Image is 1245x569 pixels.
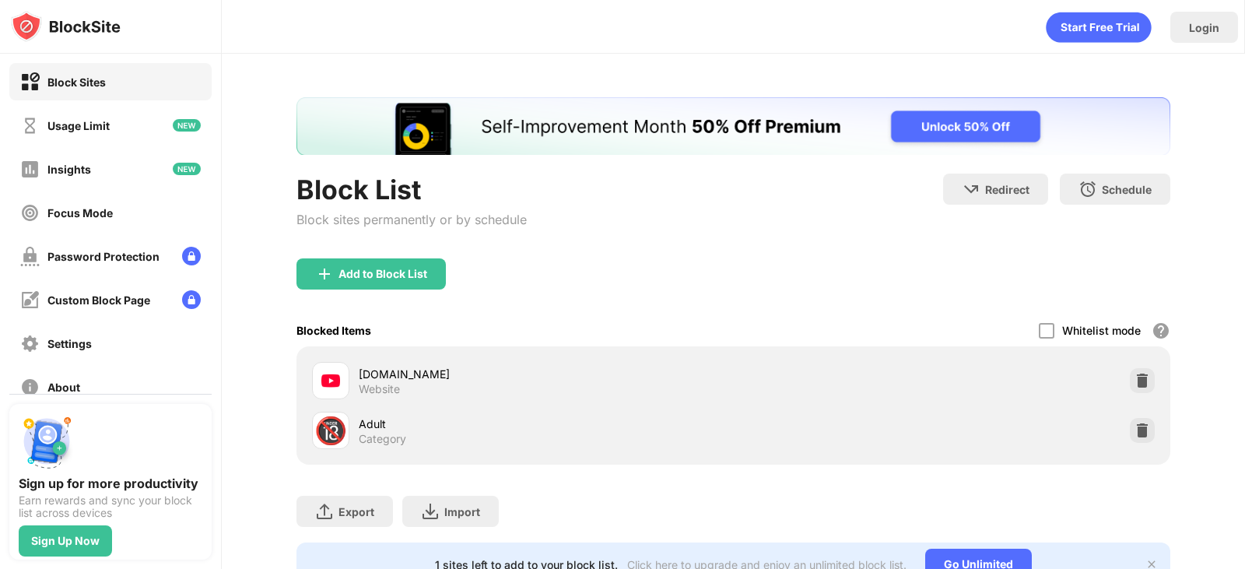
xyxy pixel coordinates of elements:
[1046,12,1152,43] div: animation
[20,378,40,397] img: about-off.svg
[321,371,340,390] img: favicons
[338,268,427,280] div: Add to Block List
[20,290,40,310] img: customize-block-page-off.svg
[1102,183,1152,196] div: Schedule
[182,290,201,309] img: lock-menu.svg
[47,381,80,394] div: About
[359,416,734,432] div: Adult
[47,163,91,176] div: Insights
[20,72,40,92] img: block-on.svg
[296,97,1170,155] iframe: Banner
[173,163,201,175] img: new-icon.svg
[359,382,400,396] div: Website
[20,116,40,135] img: time-usage-off.svg
[20,247,40,266] img: password-protection-off.svg
[314,415,347,447] div: 🔞
[47,250,160,263] div: Password Protection
[19,413,75,469] img: push-signup.svg
[296,324,371,337] div: Blocked Items
[20,160,40,179] img: insights-off.svg
[296,212,527,227] div: Block sites permanently or by schedule
[11,11,121,42] img: logo-blocksite.svg
[47,293,150,307] div: Custom Block Page
[985,183,1029,196] div: Redirect
[359,432,406,446] div: Category
[173,119,201,132] img: new-icon.svg
[47,119,110,132] div: Usage Limit
[20,334,40,353] img: settings-off.svg
[444,505,480,518] div: Import
[47,76,106,89] div: Block Sites
[182,247,201,265] img: lock-menu.svg
[1189,21,1219,34] div: Login
[19,476,202,491] div: Sign up for more productivity
[1062,324,1141,337] div: Whitelist mode
[47,206,113,220] div: Focus Mode
[359,366,734,382] div: [DOMAIN_NAME]
[31,535,100,547] div: Sign Up Now
[19,494,202,519] div: Earn rewards and sync your block list across devices
[47,337,92,350] div: Settings
[20,203,40,223] img: focus-off.svg
[296,174,527,205] div: Block List
[338,505,374,518] div: Export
